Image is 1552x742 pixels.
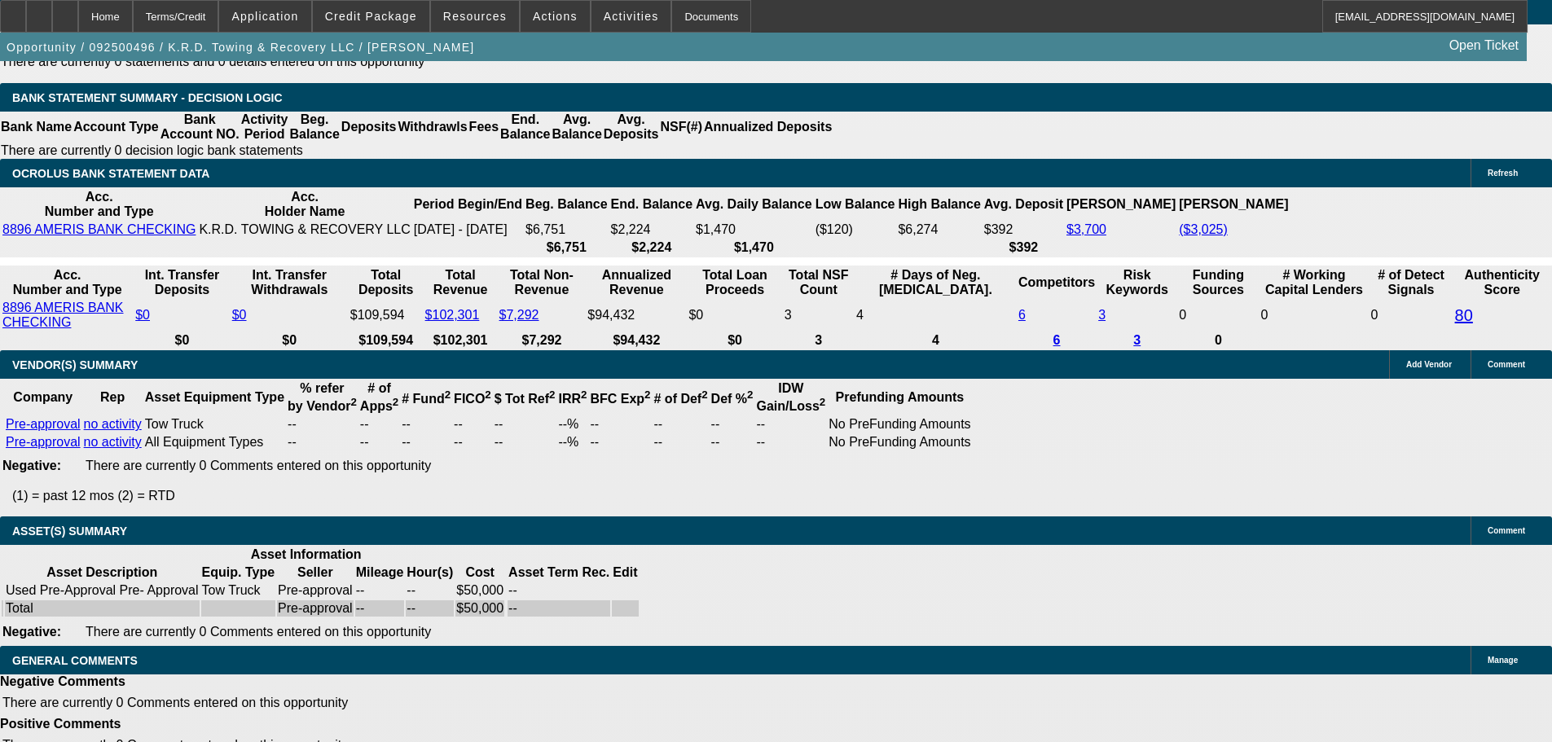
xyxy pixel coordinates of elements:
b: Rep [100,390,125,404]
b: FICO [454,392,491,406]
span: Bank Statement Summary - Decision Logic [12,91,283,104]
b: Asset Equipment Type [145,390,284,404]
td: -- [355,600,405,617]
div: $94,432 [587,308,685,323]
span: VENDOR(S) SUMMARY [12,358,138,371]
th: Total Revenue [424,267,497,298]
sup: 2 [485,389,490,401]
td: -- [653,416,709,432]
td: -- [406,582,454,599]
sup: 2 [445,389,451,401]
b: Prefunding Amounts [836,390,965,404]
b: Negative: [2,625,61,639]
th: Bank Account NO. [160,112,240,143]
b: # of Apps [360,381,398,413]
td: $392 [983,222,1064,238]
sup: 2 [581,389,587,401]
sup: 2 [393,396,398,408]
td: $2,224 [610,222,693,238]
th: $6,751 [525,239,608,256]
th: Low Balance [815,189,896,220]
th: $0 [688,332,781,349]
div: No PreFunding Amounts [829,435,970,450]
div: Total [6,601,199,616]
th: Funding Sources [1178,267,1258,298]
th: Total Deposits [350,267,423,298]
th: # Working Capital Lenders [1260,267,1368,298]
td: 0 [1370,300,1453,331]
th: End. Balance [499,112,551,143]
b: IRR [558,392,587,406]
b: # of Def [654,392,708,406]
td: Tow Truck [144,416,285,432]
th: Fees [468,112,499,143]
th: $109,594 [350,332,423,349]
td: -- [508,600,610,617]
td: -- [589,416,651,432]
td: -- [287,434,358,450]
button: Credit Package [313,1,429,32]
a: no activity [84,435,142,449]
a: 8896 AMERIS BANK CHECKING [2,301,124,329]
th: Avg. Deposit [983,189,1064,220]
sup: 2 [701,389,707,401]
td: $0 [688,300,781,331]
a: 8896 AMERIS BANK CHECKING [2,222,196,236]
span: Application [231,10,298,23]
td: $50,000 [455,600,504,617]
th: Risk Keywords [1097,267,1176,298]
td: ($120) [815,222,896,238]
a: 6 [1018,308,1026,322]
th: Sum of the Total NSF Count and Total Overdraft Fee Count from Ocrolus [784,267,854,298]
th: [PERSON_NAME] [1178,189,1289,220]
a: $0 [232,308,247,322]
sup: 2 [350,396,356,408]
td: 0 [1178,300,1258,331]
td: Pre-approval [277,582,354,599]
b: Def % [711,392,754,406]
th: High Balance [897,189,981,220]
th: Beg. Balance [525,189,608,220]
b: BFC Exp [590,392,650,406]
div: No PreFunding Amounts [829,417,970,432]
sup: 2 [549,389,555,401]
td: $1,470 [695,222,813,238]
td: K.R.D. TOWING & RECOVERY LLC [198,222,411,238]
a: $7,292 [499,308,539,322]
a: 80 [1455,306,1473,324]
b: Negative: [2,459,61,472]
span: Resources [443,10,507,23]
th: Total Non-Revenue [499,267,586,298]
th: Avg. Daily Balance [695,189,813,220]
th: Avg. Deposits [603,112,660,143]
td: -- [589,434,651,450]
td: -- [453,434,492,450]
th: Total Loan Proceeds [688,267,781,298]
b: IDW Gain/Loss [756,381,825,413]
a: $102,301 [425,308,480,322]
td: -- [494,434,556,450]
th: $7,292 [499,332,586,349]
td: $6,274 [897,222,981,238]
th: End. Balance [610,189,693,220]
button: Resources [431,1,519,32]
a: $0 [135,308,150,322]
td: 3 [784,300,854,331]
td: -- [406,600,454,617]
td: -- [755,416,826,432]
sup: 2 [644,389,650,401]
p: (1) = past 12 mos (2) = RTD [12,489,1552,503]
td: -- [401,416,451,432]
sup: 2 [820,396,825,408]
th: $0 [134,332,230,349]
span: 0 [1260,308,1268,322]
td: Tow Truck [201,582,275,599]
td: Pre-approval [277,600,354,617]
th: $1,470 [695,239,813,256]
a: $3,700 [1066,222,1106,236]
th: Authenticity Score [1454,267,1550,298]
span: Add Vendor [1406,360,1452,369]
b: Asset Description [46,565,157,579]
th: Avg. Balance [551,112,602,143]
b: $ Tot Ref [495,392,556,406]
